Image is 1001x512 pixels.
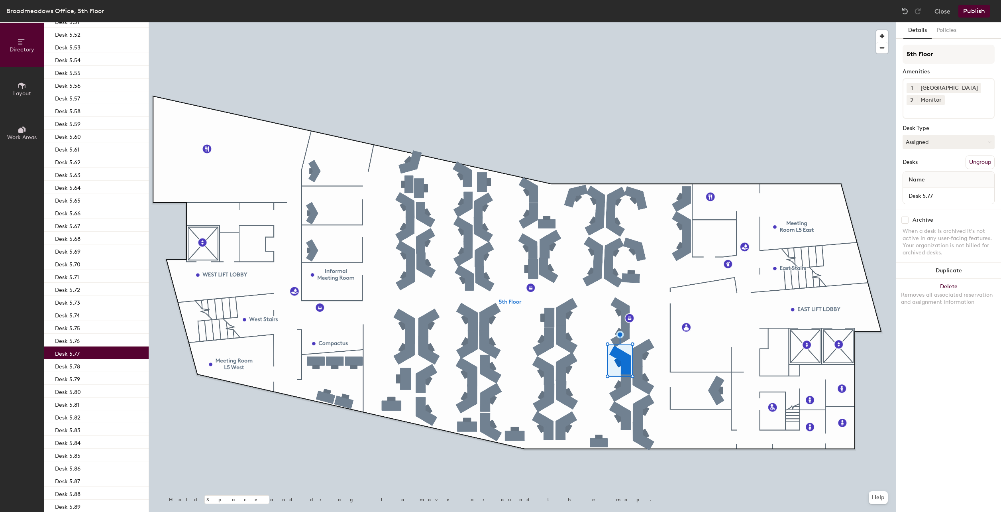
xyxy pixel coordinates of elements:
[55,118,80,128] p: Desk 5.59
[55,488,80,498] p: Desk 5.88
[901,291,996,306] div: Removes all associated reservation and assignment information
[913,217,933,223] div: Archive
[55,55,80,64] p: Desk 5.54
[903,135,995,149] button: Assigned
[903,159,918,165] div: Desks
[917,83,981,93] div: [GEOGRAPHIC_DATA]
[55,80,80,89] p: Desk 5.56
[55,272,79,281] p: Desk 5.71
[55,361,80,370] p: Desk 5.78
[910,96,913,104] span: 2
[55,501,80,510] p: Desk 5.89
[55,348,80,357] p: Desk 5.77
[55,67,80,77] p: Desk 5.55
[896,279,1001,314] button: DeleteRemoves all associated reservation and assignment information
[55,335,80,345] p: Desk 5.76
[958,5,990,18] button: Publish
[55,437,80,447] p: Desk 5.84
[55,208,80,217] p: Desk 5.66
[55,182,80,191] p: Desk 5.64
[6,6,104,16] div: Broadmeadows Office, 5th Floor
[911,84,913,93] span: 1
[55,246,80,255] p: Desk 5.69
[907,83,917,93] button: 1
[914,7,922,15] img: Redo
[55,29,80,38] p: Desk 5.52
[55,450,80,459] p: Desk 5.85
[55,42,80,51] p: Desk 5.53
[903,22,932,39] button: Details
[934,5,950,18] button: Close
[966,156,995,169] button: Ungroup
[905,190,993,201] input: Unnamed desk
[55,425,80,434] p: Desk 5.83
[932,22,961,39] button: Policies
[55,463,80,472] p: Desk 5.86
[869,491,888,504] button: Help
[55,195,80,204] p: Desk 5.65
[55,93,80,102] p: Desk 5.57
[903,125,995,132] div: Desk Type
[55,221,80,230] p: Desk 5.67
[55,399,79,408] p: Desk 5.81
[55,374,80,383] p: Desk 5.79
[55,157,80,166] p: Desk 5.62
[55,297,80,306] p: Desk 5.73
[10,46,34,53] span: Directory
[55,233,80,242] p: Desk 5.68
[55,169,80,179] p: Desk 5.63
[55,144,79,153] p: Desk 5.61
[901,7,909,15] img: Undo
[907,95,917,105] button: 2
[13,90,31,97] span: Layout
[55,323,80,332] p: Desk 5.75
[896,263,1001,279] button: Duplicate
[903,228,995,256] div: When a desk is archived it's not active in any user-facing features. Your organization is not bil...
[55,412,80,421] p: Desk 5.82
[55,386,81,396] p: Desk 5.80
[55,284,80,293] p: Desk 5.72
[7,134,37,141] span: Work Areas
[917,95,945,105] div: Monitor
[55,310,80,319] p: Desk 5.74
[905,173,929,187] span: Name
[55,259,80,268] p: Desk 5.70
[903,69,995,75] div: Amenities
[55,476,80,485] p: Desk 5.87
[55,131,81,140] p: Desk 5.60
[55,106,80,115] p: Desk 5.58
